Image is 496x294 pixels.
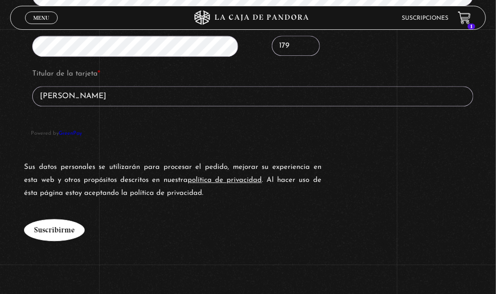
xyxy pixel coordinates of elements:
a: GreenPay [59,131,82,136]
span: Powered by [31,125,474,138]
p: Sus datos personales se utilizarán para procesar el pedido, mejorar su experiencia en esta web y ... [24,161,321,200]
input: Titular de la tarjeta [32,86,473,106]
a: política de privacidad [188,177,262,184]
span: Cerrar [30,23,52,30]
input: CVV [272,36,320,56]
a: 1 [458,12,471,25]
span: Menu [33,15,49,21]
label: Titular de la tarjeta [32,67,473,81]
a: Suscripciones [402,15,448,21]
span: 1 [468,24,475,29]
button: Suscribirme [24,219,85,241]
